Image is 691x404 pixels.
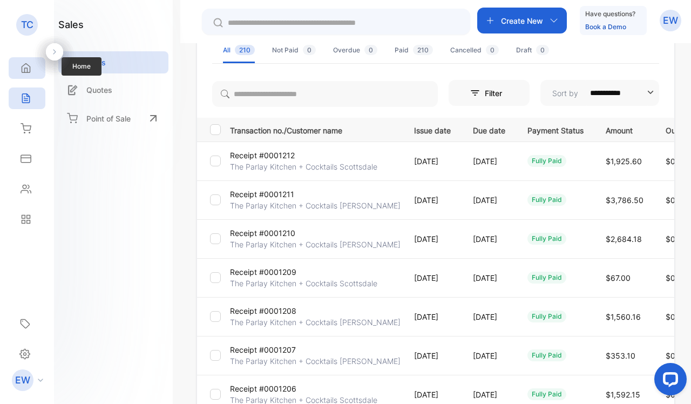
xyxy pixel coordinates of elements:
[414,156,451,167] p: [DATE]
[86,84,112,96] p: Quotes
[21,18,33,32] p: TC
[585,23,626,31] a: Book a Demo
[414,389,451,400] p: [DATE]
[62,57,101,76] span: Home
[606,351,635,360] span: $353.10
[414,350,451,361] p: [DATE]
[223,45,255,55] div: All
[666,351,687,360] span: $0.00
[230,266,296,278] p: Receipt #0001209
[540,80,659,106] button: Sort by
[527,194,566,206] div: fully paid
[414,311,451,322] p: [DATE]
[486,45,499,55] span: 0
[473,272,505,284] p: [DATE]
[606,390,640,399] span: $1,592.15
[414,233,451,245] p: [DATE]
[527,349,566,361] div: fully paid
[606,273,631,282] span: $67.00
[450,45,499,55] div: Cancelled
[473,194,505,206] p: [DATE]
[395,45,433,55] div: Paid
[272,45,316,55] div: Not Paid
[58,79,168,101] a: Quotes
[473,311,505,322] p: [DATE]
[86,57,106,68] p: Sales
[585,9,635,19] p: Have questions?
[230,355,401,367] p: The Parlay Kitchen + Cocktails [PERSON_NAME]
[666,234,687,244] span: $0.00
[527,233,566,245] div: fully paid
[230,161,377,172] p: The Parlay Kitchen + Cocktails Scottsdale
[413,45,433,55] span: 210
[527,123,584,136] p: Payment Status
[414,194,451,206] p: [DATE]
[606,157,642,166] span: $1,925.60
[477,8,567,33] button: Create New
[58,106,168,130] a: Point of Sale
[414,272,451,284] p: [DATE]
[473,233,505,245] p: [DATE]
[303,45,316,55] span: 0
[230,123,401,136] p: Transaction no./Customer name
[536,45,549,55] span: 0
[86,113,131,124] p: Point of Sale
[230,305,296,317] p: Receipt #0001208
[666,157,687,166] span: $0.00
[552,87,578,99] p: Sort by
[527,311,566,322] div: fully paid
[15,373,30,387] p: EW
[230,317,401,328] p: The Parlay Kitchen + Cocktails [PERSON_NAME]
[473,389,505,400] p: [DATE]
[230,188,294,200] p: Receipt #0001211
[230,150,295,161] p: Receipt #0001212
[660,8,681,33] button: EW
[606,196,643,205] span: $3,786.50
[473,156,505,167] p: [DATE]
[646,359,691,404] iframe: LiveChat chat widget
[333,45,377,55] div: Overdue
[473,123,505,136] p: Due date
[230,200,401,211] p: The Parlay Kitchen + Cocktails [PERSON_NAME]
[606,312,641,321] span: $1,560.16
[606,123,643,136] p: Amount
[666,273,687,282] span: $0.00
[666,196,687,205] span: $0.00
[527,388,566,400] div: fully paid
[58,51,168,73] a: Sales
[606,234,642,244] span: $2,684.18
[230,239,401,250] p: The Parlay Kitchen + Cocktails [PERSON_NAME]
[663,14,678,28] p: EW
[527,155,566,167] div: fully paid
[235,45,255,55] span: 210
[666,312,687,321] span: $0.00
[414,123,451,136] p: Issue date
[230,344,296,355] p: Receipt #0001207
[527,272,566,284] div: fully paid
[230,383,296,394] p: Receipt #0001206
[473,350,505,361] p: [DATE]
[58,17,84,32] h1: sales
[516,45,549,55] div: Draft
[501,15,543,26] p: Create New
[364,45,377,55] span: 0
[230,227,295,239] p: Receipt #0001210
[230,278,377,289] p: The Parlay Kitchen + Cocktails Scottsdale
